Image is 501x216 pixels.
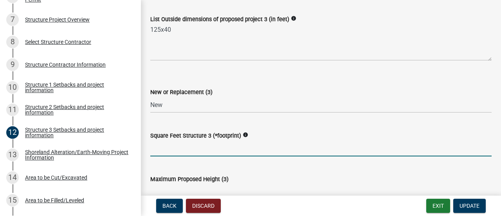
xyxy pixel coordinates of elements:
i: info [291,16,296,21]
div: 12 [6,126,19,139]
label: List Outside dimensions of proposed project 3 (in feet) [150,17,289,22]
div: Select Structure Contractor [25,39,91,45]
label: New or Replacement (3) [150,90,213,95]
div: 10 [6,81,19,94]
i: info [243,132,248,138]
div: Structure Project Overview [25,17,90,22]
button: Exit [426,199,450,213]
div: 15 [6,194,19,207]
div: 7 [6,13,19,26]
div: Structure 1 Setbacks and project information [25,82,128,93]
div: Structure Contractor Information [25,62,106,67]
div: 14 [6,171,19,184]
span: Back [162,203,177,209]
button: Discard [186,199,221,213]
button: Back [156,199,183,213]
div: Shoreland Alteration/Earth-Moving Project Information [25,149,128,160]
div: Structure 3 Setbacks and project information [25,127,128,138]
button: Update [453,199,486,213]
div: 13 [6,149,19,161]
label: Maximum Proposed Height (3) [150,177,229,182]
div: Area to be Cut/Excavated [25,175,87,180]
div: Area to be Filled/Leveled [25,198,84,203]
span: Update [460,203,479,209]
div: 11 [6,103,19,116]
div: 8 [6,36,19,48]
label: Square Feet Structure 3 (*footprint) [150,133,241,139]
div: 9 [6,58,19,71]
div: Structure 2 Setbacks and project information [25,104,128,115]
